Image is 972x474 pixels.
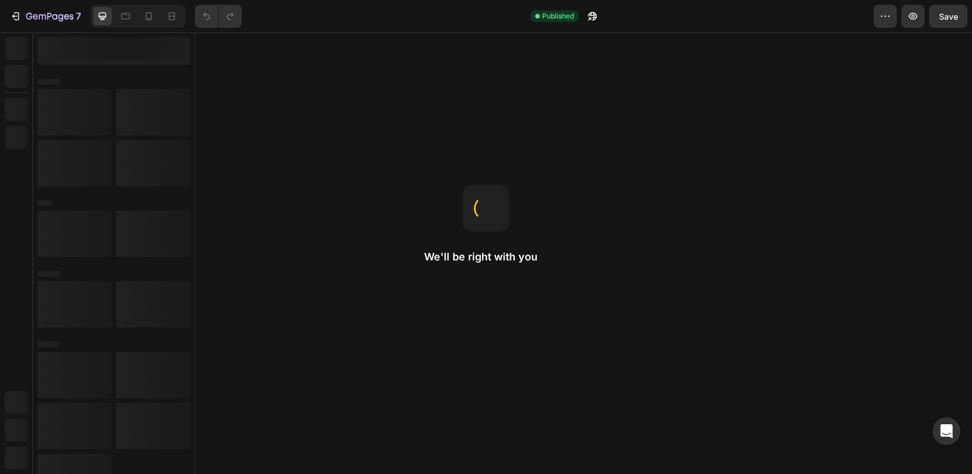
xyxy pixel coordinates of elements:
div: Open Intercom Messenger [933,417,960,445]
button: 7 [5,5,86,28]
h2: We'll be right with you [424,250,548,264]
p: 7 [76,9,81,23]
span: Published [542,11,574,21]
button: Save [929,5,967,28]
span: Save [939,12,958,21]
div: Undo/Redo [195,5,242,28]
